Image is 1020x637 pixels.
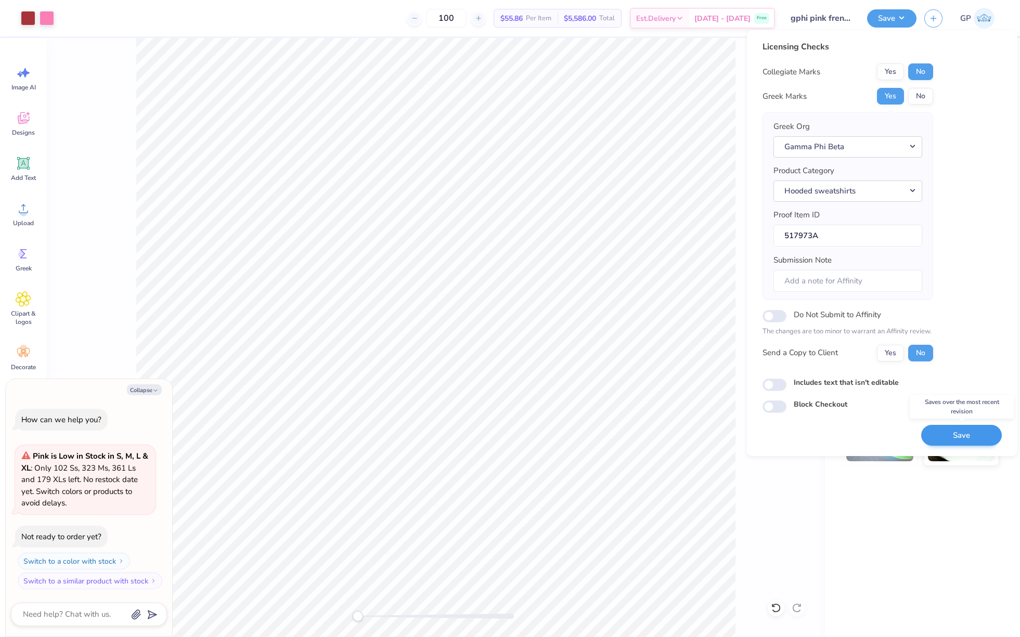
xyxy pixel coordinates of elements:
[636,13,676,24] span: Est. Delivery
[11,83,36,92] span: Image AI
[783,8,859,29] input: Untitled Design
[960,12,971,24] span: GP
[763,90,807,102] div: Greek Marks
[21,414,101,425] div: How can we help you?
[11,174,36,182] span: Add Text
[763,66,820,78] div: Collegiate Marks
[773,254,832,266] label: Submission Note
[773,136,922,158] button: Gamma Phi Beta
[6,309,41,326] span: Clipart & logos
[500,13,523,24] span: $55.86
[757,15,767,22] span: Free
[921,425,1002,446] button: Save
[694,13,751,24] span: [DATE] - [DATE]
[21,451,148,473] strong: Pink is Low in Stock in S, M, L & XL
[12,128,35,137] span: Designs
[773,209,820,221] label: Proof Item ID
[908,345,933,361] button: No
[16,264,32,272] span: Greek
[956,8,999,29] a: GP
[21,531,101,542] div: Not ready to order yet?
[526,13,551,24] span: Per Item
[877,63,904,80] button: Yes
[773,180,922,202] button: Hooded sweatshirts
[910,395,1014,419] div: Saves over the most recent revision
[794,399,847,410] label: Block Checkout
[867,9,916,28] button: Save
[763,347,838,359] div: Send a Copy to Client
[127,384,162,395] button: Collapse
[13,219,34,227] span: Upload
[11,363,36,371] span: Decorate
[908,88,933,105] button: No
[18,553,130,569] button: Switch to a color with stock
[773,121,810,133] label: Greek Org
[353,611,363,621] div: Accessibility label
[908,63,933,80] button: No
[118,558,124,564] img: Switch to a color with stock
[773,270,922,292] input: Add a note for Affinity
[877,88,904,105] button: Yes
[773,165,834,177] label: Product Category
[763,41,933,53] div: Licensing Checks
[599,13,615,24] span: Total
[794,377,899,388] label: Includes text that isn't editable
[18,573,162,589] button: Switch to a similar product with stock
[426,9,467,28] input: – –
[974,8,995,29] img: Germaine Penalosa
[794,308,881,321] label: Do Not Submit to Affinity
[150,578,157,584] img: Switch to a similar product with stock
[564,13,596,24] span: $5,586.00
[763,327,933,337] p: The changes are too minor to warrant an Affinity review.
[21,451,148,508] span: : Only 102 Ss, 323 Ms, 361 Ls and 179 XLs left. No restock date yet. Switch colors or products to...
[877,345,904,361] button: Yes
